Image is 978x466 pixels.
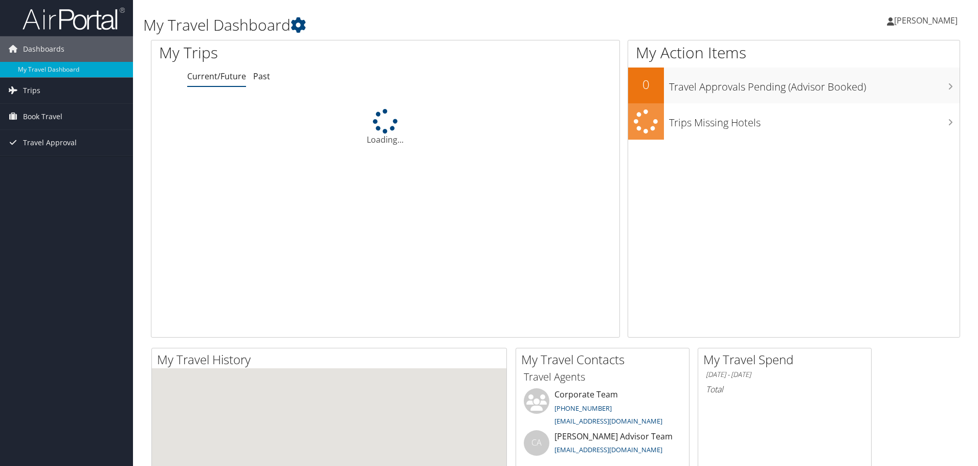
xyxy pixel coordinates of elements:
div: Loading... [151,109,619,146]
h2: My Travel History [157,351,506,368]
div: CA [524,430,549,456]
img: airportal-logo.png [23,7,125,31]
span: Dashboards [23,36,64,62]
a: [EMAIL_ADDRESS][DOMAIN_NAME] [554,416,662,426]
h3: Trips Missing Hotels [669,110,960,130]
h2: 0 [628,76,664,93]
a: Trips Missing Hotels [628,103,960,140]
h3: Travel Agents [524,370,681,384]
a: Current/Future [187,71,246,82]
h1: My Trips [159,42,417,63]
h1: My Action Items [628,42,960,63]
span: [PERSON_NAME] [894,15,958,26]
span: Trips [23,78,40,103]
span: Travel Approval [23,130,77,156]
h3: Travel Approvals Pending (Advisor Booked) [669,75,960,94]
h1: My Travel Dashboard [143,14,693,36]
h6: [DATE] - [DATE] [706,370,863,380]
li: [PERSON_NAME] Advisor Team [519,430,686,463]
a: [EMAIL_ADDRESS][DOMAIN_NAME] [554,445,662,454]
h6: Total [706,384,863,395]
h2: My Travel Contacts [521,351,689,368]
span: Book Travel [23,104,62,129]
a: [PHONE_NUMBER] [554,404,612,413]
a: Past [253,71,270,82]
a: 0Travel Approvals Pending (Advisor Booked) [628,68,960,103]
li: Corporate Team [519,388,686,430]
h2: My Travel Spend [703,351,871,368]
a: [PERSON_NAME] [887,5,968,36]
